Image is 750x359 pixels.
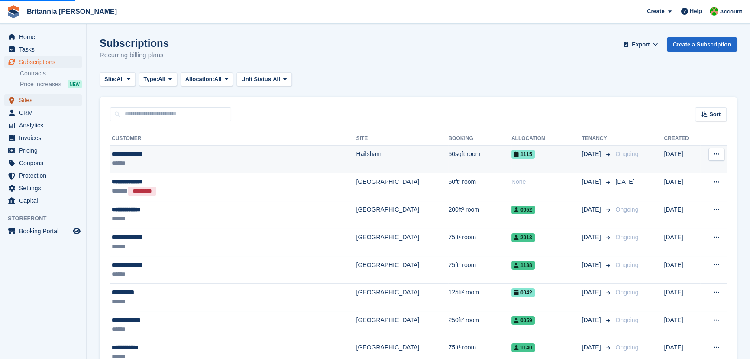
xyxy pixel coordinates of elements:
span: [DATE] [582,150,602,159]
td: [DATE] [664,228,700,256]
span: Account [720,7,742,16]
span: Pricing [19,144,71,157]
td: [GEOGRAPHIC_DATA] [356,311,448,339]
span: Ongoing [615,289,638,296]
span: 1115 [511,150,535,159]
th: Created [664,132,700,146]
div: NEW [68,80,82,88]
span: Home [19,31,71,43]
span: [DATE] [582,261,602,270]
th: Tenancy [582,132,612,146]
td: [GEOGRAPHIC_DATA] [356,228,448,256]
td: 125ft² room [448,284,511,311]
th: Booking [448,132,511,146]
span: Allocation: [185,75,214,84]
p: Recurring billing plans [100,50,169,60]
td: 75ft² room [448,256,511,284]
td: [DATE] [664,173,700,201]
span: Export [632,40,650,49]
a: menu [4,107,82,119]
button: Site: All [100,72,136,87]
td: 50ft² room [448,173,511,201]
span: Protection [19,170,71,182]
span: [DATE] [615,178,634,185]
td: Hailsham [356,145,448,173]
a: menu [4,132,82,144]
span: [DATE] [582,233,602,242]
td: [DATE] [664,284,700,311]
a: menu [4,56,82,68]
span: Storefront [8,214,86,223]
span: Ongoing [615,150,638,157]
td: [DATE] [664,145,700,173]
td: [GEOGRAPHIC_DATA] [356,256,448,284]
span: Ongoing [615,344,638,351]
span: 0042 [511,288,535,297]
span: Ongoing [615,261,638,268]
span: Tasks [19,43,71,55]
button: Unit Status: All [236,72,291,87]
span: Price increases [20,80,61,88]
td: [DATE] [664,256,700,284]
span: Capital [19,195,71,207]
td: 250ft² room [448,311,511,339]
button: Export [622,37,660,52]
span: Site: [104,75,116,84]
span: Sites [19,94,71,106]
span: 1140 [511,343,535,352]
td: 75ft² room [448,228,511,256]
a: menu [4,119,82,131]
span: Coupons [19,157,71,169]
span: Invoices [19,132,71,144]
a: Create a Subscription [667,37,737,52]
a: Contracts [20,69,82,78]
a: Price increases NEW [20,79,82,89]
a: menu [4,195,82,207]
a: menu [4,144,82,157]
a: menu [4,43,82,55]
span: [DATE] [582,343,602,352]
td: [GEOGRAPHIC_DATA] [356,201,448,228]
td: 50sqft room [448,145,511,173]
span: Ongoing [615,234,638,241]
a: menu [4,157,82,169]
span: [DATE] [582,177,602,186]
a: Britannia [PERSON_NAME] [23,4,120,19]
span: [DATE] [582,205,602,214]
td: [DATE] [664,201,700,228]
span: [DATE] [582,316,602,325]
span: Help [690,7,702,16]
a: menu [4,170,82,182]
a: menu [4,94,82,106]
span: Subscriptions [19,56,71,68]
span: All [116,75,124,84]
td: [GEOGRAPHIC_DATA] [356,284,448,311]
span: All [273,75,280,84]
a: menu [4,225,82,237]
span: 0052 [511,206,535,214]
span: Sort [709,110,721,119]
span: [DATE] [582,288,602,297]
span: 2013 [511,233,535,242]
span: 0059 [511,316,535,325]
a: Preview store [71,226,82,236]
span: Settings [19,182,71,194]
img: Wendy Thorp [710,7,718,16]
td: [DATE] [664,311,700,339]
td: [GEOGRAPHIC_DATA] [356,173,448,201]
span: Unit Status: [241,75,273,84]
span: Type: [144,75,158,84]
span: 1138 [511,261,535,270]
td: 200ft² room [448,201,511,228]
div: None [511,177,582,186]
span: Ongoing [615,317,638,323]
span: CRM [19,107,71,119]
img: stora-icon-8386f47178a22dfd0bd8f6a31ec36ba5ce8667c1dd55bd0f319d3a0aa187defe.svg [7,5,20,18]
button: Allocation: All [181,72,233,87]
h1: Subscriptions [100,37,169,49]
span: All [214,75,222,84]
a: menu [4,31,82,43]
span: Booking Portal [19,225,71,237]
th: Customer [110,132,356,146]
span: Create [647,7,664,16]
